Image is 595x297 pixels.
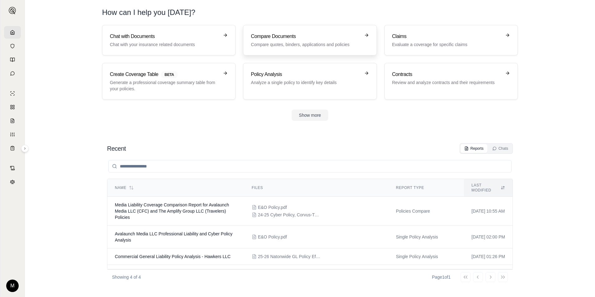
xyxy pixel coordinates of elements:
span: 24-25 Cyber Policy, Corvus-Travelers.pdf [258,212,320,218]
span: E&O Policy.pdf [258,234,287,240]
td: Policies Compare [388,197,464,226]
a: Prompt Library [4,54,21,66]
p: Analyze a single policy to identify key details [251,79,360,86]
td: [DATE] 10:55 AM [464,197,513,226]
a: Custom Report [4,128,21,141]
span: Commercial General Liability Policy Analysis - Hawkers LLC [115,254,231,259]
h2: Recent [107,144,126,153]
a: Policy AnalysisAnalyze a single policy to identify key details [243,63,377,100]
span: E&O Policy.pdf [258,204,287,210]
a: Home [4,26,21,39]
button: Expand sidebar [21,145,29,152]
p: Compare quotes, binders, applications and policies [251,41,360,48]
h3: Chat with Documents [110,33,219,40]
p: Chat with your insurance related documents [110,41,219,48]
a: Chat with DocumentsChat with your insurance related documents [102,25,236,55]
td: Single Policy Analysis [388,226,464,248]
a: Policy Comparisons [4,101,21,113]
a: Chat [4,67,21,80]
div: Reports [464,146,484,151]
h3: Contracts [392,71,501,78]
h1: How can I help you [DATE]? [102,7,518,17]
span: Media Liability Coverage Comparison Report for Avalaunch Media LLC (CFC) and The Amplify Group LL... [115,202,229,220]
div: Chats [492,146,508,151]
div: Page 1 of 1 [432,274,451,280]
img: Expand sidebar [9,7,16,14]
p: Generate a professional coverage summary table from your policies. [110,79,219,92]
a: Legal Search Engine [4,176,21,188]
a: Contract Analysis [4,162,21,174]
h3: Create Coverage Table [110,71,219,78]
button: Expand sidebar [6,4,19,17]
button: Reports [461,144,487,153]
h3: Compare Documents [251,33,360,40]
h3: Policy Analysis [251,71,360,78]
a: ClaimsEvaluate a coverage for specific claims [384,25,518,55]
a: Compare DocumentsCompare quotes, binders, applications and policies [243,25,377,55]
p: Review and analyze contracts and their requirements [392,79,501,86]
button: Chats [489,144,512,153]
span: Avalaunch Media LLC Professional Liability and Cyber Policy Analysis [115,231,232,243]
a: Create Coverage TableBETAGenerate a professional coverage summary table from your policies. [102,63,236,100]
span: BETA [161,71,178,78]
a: Documents Vault [4,40,21,52]
td: [DATE] 02:00 PM [464,226,513,248]
a: Single Policy [4,87,21,100]
button: Show more [292,110,329,121]
a: Coverage Table [4,142,21,154]
a: ContractsReview and analyze contracts and their requirements [384,63,518,100]
div: Last modified [471,183,505,193]
a: Claim Coverage [4,115,21,127]
th: Files [244,179,388,197]
span: 25-26 Natonwide GL Policy Eff 1-1-25.pdf [258,253,320,260]
p: Showing 4 of 4 [112,274,141,280]
th: Report Type [388,179,464,197]
td: Single Policy Analysis [388,248,464,265]
td: [DATE] 01:26 PM [464,248,513,265]
h3: Claims [392,33,501,40]
p: Evaluate a coverage for specific claims [392,41,501,48]
div: Name [115,185,237,190]
div: M [6,280,19,292]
